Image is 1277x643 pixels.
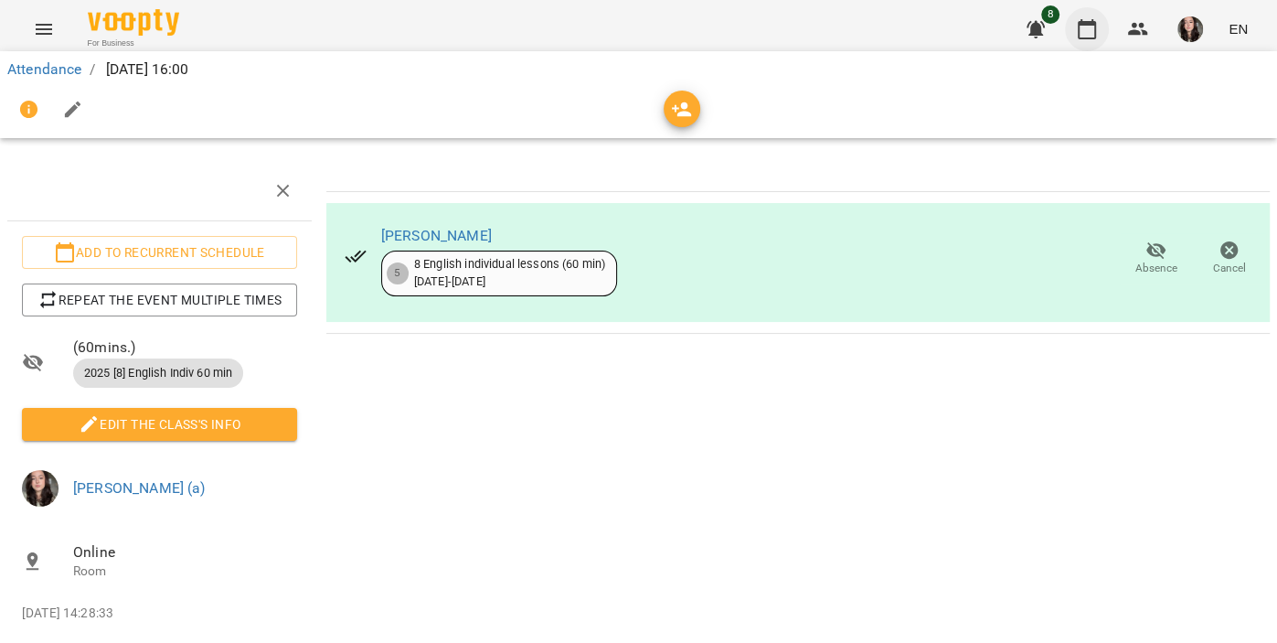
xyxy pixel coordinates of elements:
[1193,233,1266,284] button: Cancel
[1213,261,1246,276] span: Cancel
[22,236,297,269] button: Add to recurrent schedule
[37,289,282,311] span: Repeat the event multiple times
[73,337,297,359] span: ( 60 mins. )
[387,263,409,284] div: 5
[73,479,206,497] a: [PERSON_NAME] (а)
[88,38,179,49] span: For Business
[1177,16,1203,42] img: 1a20daea8e9f27e67610e88fbdc8bd8e.jpg
[37,241,282,263] span: Add to recurrent schedule
[1229,19,1248,38] span: EN
[88,9,179,36] img: Voopty Logo
[22,470,59,507] img: 1a20daea8e9f27e67610e88fbdc8bd8e.jpg
[1120,233,1193,284] button: Absence
[22,7,66,51] button: Menu
[22,284,297,316] button: Repeat the event multiple times
[1041,5,1059,24] span: 8
[73,541,297,563] span: Online
[22,605,297,623] p: [DATE] 14:28:33
[73,563,297,581] p: Room
[7,60,81,78] a: Attendance
[37,413,282,435] span: Edit the class's Info
[22,408,297,441] button: Edit the class's Info
[102,59,189,80] p: [DATE] 16:00
[414,256,605,290] div: 8 English individual lessons (60 min) [DATE] - [DATE]
[1135,261,1177,276] span: Absence
[73,365,243,381] span: 2025 [8] English Indiv 60 min
[7,59,1270,80] nav: breadcrumb
[381,227,492,244] a: [PERSON_NAME]
[89,59,94,80] li: /
[1221,12,1255,46] button: EN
